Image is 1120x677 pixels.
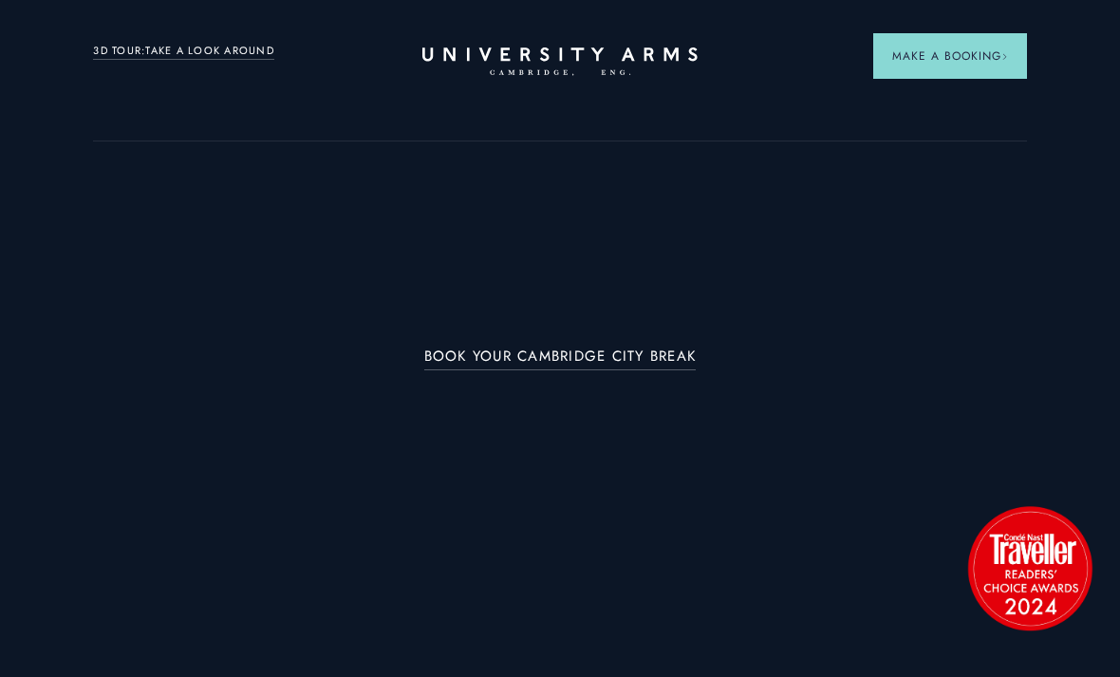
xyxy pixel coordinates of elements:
[959,497,1101,639] img: image-2524eff8f0c5d55edbf694693304c4387916dea5-1501x1501-png
[892,47,1008,65] span: Make a Booking
[93,43,274,60] a: 3D TOUR:TAKE A LOOK AROUND
[873,33,1027,79] button: Make a BookingArrow icon
[422,47,698,77] a: Home
[1001,53,1008,60] img: Arrow icon
[424,348,697,370] a: BOOK YOUR CAMBRIDGE CITY BREAK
